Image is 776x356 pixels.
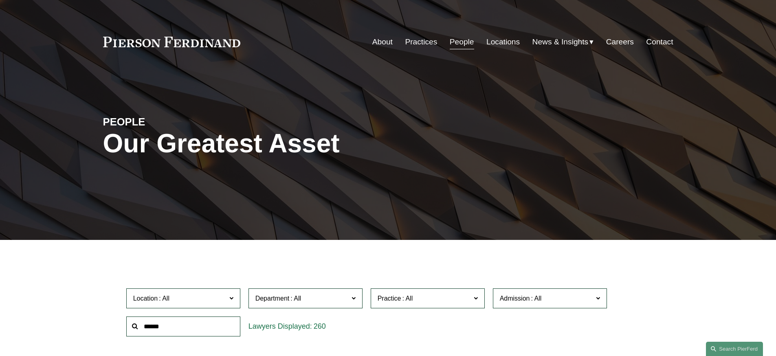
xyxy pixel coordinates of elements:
[500,295,530,302] span: Admission
[103,129,483,158] h1: Our Greatest Asset
[706,342,763,356] a: Search this site
[532,35,589,49] span: News & Insights
[486,34,520,50] a: Locations
[255,295,290,302] span: Department
[405,34,437,50] a: Practices
[646,34,673,50] a: Contact
[103,115,246,128] h4: PEOPLE
[314,322,326,330] span: 260
[372,34,393,50] a: About
[133,295,158,302] span: Location
[450,34,474,50] a: People
[378,295,401,302] span: Practice
[532,34,594,50] a: folder dropdown
[606,34,634,50] a: Careers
